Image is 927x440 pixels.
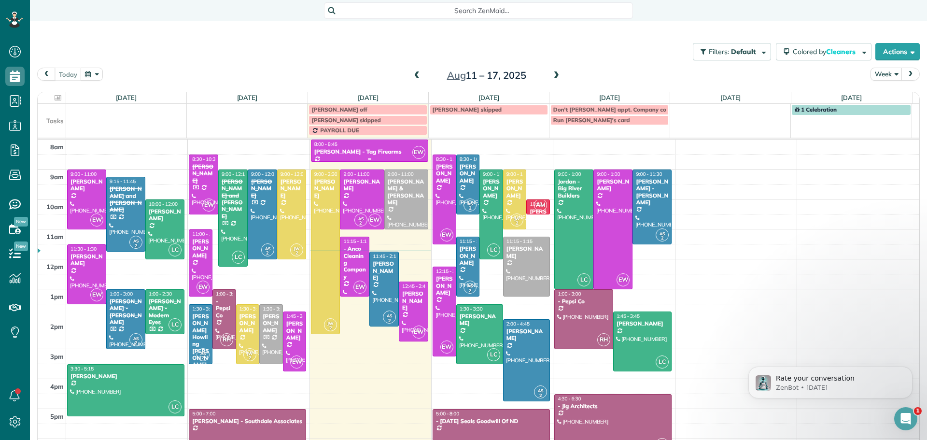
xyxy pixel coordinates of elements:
[841,94,862,101] a: [DATE]
[70,366,94,372] span: 3:30 - 5:15
[314,171,337,177] span: 9:00 - 2:30
[558,396,581,402] span: 4:30 - 6:30
[793,47,859,56] span: Colored by
[383,316,395,326] small: 2
[343,245,366,280] div: - Anco Cleaning Company
[14,217,28,227] span: New
[720,94,741,101] a: [DATE]
[506,171,533,177] span: 9:00 - 11:00
[291,249,303,258] small: 2
[635,178,669,206] div: [PERSON_NAME] - [PERSON_NAME]
[70,246,97,252] span: 11:30 - 1:30
[557,178,590,199] div: Jordan - Big River Builders
[596,178,630,192] div: [PERSON_NAME]
[192,418,303,425] div: [PERSON_NAME] - Southdale Associates
[90,288,103,301] span: EW
[553,106,680,113] span: Don't [PERSON_NAME] appt. Company coming
[656,234,668,243] small: 2
[901,68,920,81] button: next
[734,346,927,414] iframe: Intercom notifications message
[534,391,547,400] small: 2
[192,156,218,162] span: 8:30 - 10:30
[894,407,917,430] iframe: Intercom live chat
[402,290,425,311] div: [PERSON_NAME]
[192,231,218,237] span: 11:00 - 1:15
[440,228,453,241] span: EW
[216,291,239,297] span: 1:00 - 3:00
[506,245,547,259] div: [PERSON_NAME]
[460,156,486,162] span: 8:30 - 10:30
[262,249,274,258] small: 2
[506,178,524,199] div: [PERSON_NAME]
[327,321,334,326] span: JW
[387,178,425,206] div: [PERSON_NAME] & [PERSON_NAME]
[387,313,392,318] span: AS
[50,293,64,300] span: 1pm
[914,407,922,415] span: 1
[709,47,729,56] span: Filters:
[412,146,425,159] span: EW
[435,418,547,425] div: - [DATE] Seals Goodwill Of ND
[435,163,453,184] div: [PERSON_NAME]
[197,281,210,294] span: EW
[311,116,380,124] span: [PERSON_NAME] skipped
[440,341,453,354] span: EW
[435,275,453,296] div: [PERSON_NAME]
[70,373,182,380] div: [PERSON_NAME]
[290,355,303,369] span: EW
[314,141,337,147] span: 8:00 - 8:45
[464,286,476,296] small: 2
[197,354,209,363] small: 2
[50,143,64,151] span: 8am
[373,253,399,259] span: 11:45 - 2:15
[482,178,500,199] div: [PERSON_NAME]
[70,171,97,177] span: 9:00 - 11:00
[599,94,620,101] a: [DATE]
[464,204,476,213] small: 2
[358,94,379,101] a: [DATE]
[192,306,215,312] span: 1:30 - 3:30
[795,106,837,113] span: 1 Celebration
[130,241,142,251] small: 2
[660,231,665,236] span: AS
[558,291,581,297] span: 1:00 - 3:00
[247,351,253,356] span: JW
[731,47,757,56] span: Default
[388,171,414,177] span: 9:00 - 11:00
[447,69,466,81] span: Aug
[110,291,133,297] span: 1:00 - 3:00
[55,68,82,81] button: today
[467,283,473,288] span: AS
[133,336,139,341] span: AS
[577,273,590,286] span: LC
[222,171,248,177] span: 9:00 - 12:15
[192,163,215,184] div: [PERSON_NAME]
[426,70,547,81] h2: 11 – 17, 2025
[320,127,359,134] span: PAYROLL DUE
[617,273,630,286] span: EW
[192,313,210,369] div: [PERSON_NAME] Howling [PERSON_NAME]
[286,313,309,319] span: 1:45 - 3:45
[50,412,64,420] span: 5pm
[875,43,920,60] button: Actions
[478,94,499,101] a: [DATE]
[70,178,103,192] div: [PERSON_NAME]
[368,213,381,227] span: EW
[70,253,103,267] div: [PERSON_NAME]
[688,43,771,60] a: Filters: Default
[529,208,547,229] div: [PERSON_NAME]
[169,400,182,413] span: LC
[483,171,509,177] span: 9:00 - 12:00
[597,333,610,346] span: RH
[286,320,304,341] div: [PERSON_NAME]
[372,260,396,281] div: [PERSON_NAME]
[459,313,500,327] div: [PERSON_NAME]
[534,199,547,212] span: AM
[50,323,64,330] span: 2pm
[459,163,477,184] div: [PERSON_NAME]
[355,219,367,228] small: 2
[50,173,64,181] span: 9am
